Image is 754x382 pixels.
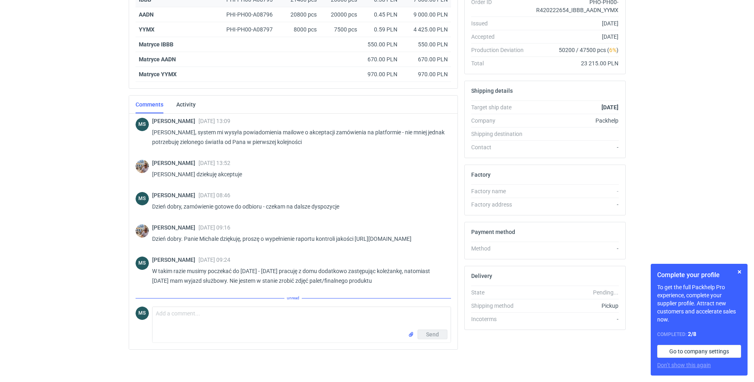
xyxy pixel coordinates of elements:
span: [DATE] 09:24 [198,257,230,263]
div: 0.45 PLN [363,10,397,19]
div: Incoterms [471,315,530,323]
strong: 2 / 8 [688,331,696,337]
span: 50200 / 47500 pcs ( ) [559,46,618,54]
h1: Complete your profile [657,270,741,280]
div: Michał Sokołowski [136,118,149,131]
button: Don’t show this again [657,361,711,369]
div: Total [471,59,530,67]
span: [PERSON_NAME] [152,118,198,124]
div: [DATE] [530,33,619,41]
div: 970.00 PLN [363,70,397,78]
div: 970.00 PLN [404,70,448,78]
div: 0.59 PLN [363,25,397,33]
p: [PERSON_NAME] dziekuję akceptuje [152,169,445,179]
div: Factory address [471,200,530,209]
figcaption: MS [136,257,149,270]
div: Accepted [471,33,530,41]
a: YYMX [139,26,155,33]
em: Pending... [593,289,618,296]
div: - [530,315,619,323]
span: [PERSON_NAME] [152,160,198,166]
div: Michał Sokołowski [136,257,149,270]
img: Michał Palasek [136,224,149,238]
div: 670.00 PLN [404,55,448,63]
div: Target ship date [471,103,530,111]
h2: Delivery [471,273,492,279]
div: - [530,244,619,253]
strong: Matryce IBBB [139,41,173,48]
div: 20000 pcs [320,7,360,22]
div: 9 000.00 PLN [404,10,448,19]
div: [DATE] [530,19,619,27]
div: PHI-PH00-A08797 [226,25,280,33]
p: [PERSON_NAME], system mi wysyła powiadomienia mailowe o akceptacji zamówienia na platformie - nie... [152,127,445,147]
div: - [530,200,619,209]
figcaption: MS [136,307,149,320]
img: Michał Palasek [136,160,149,173]
div: 23 215.00 PLN [530,59,619,67]
span: [DATE] 13:09 [198,118,230,124]
div: 7500 pcs [320,22,360,37]
div: Company [471,117,530,125]
div: Michał Sokołowski [136,307,149,320]
strong: Matryce YYMX [139,71,177,77]
p: Dzień dobry. Panie Michale dziękuję, proszę o wypełnienie raportu kontroli jakości [URL][DOMAIN_N... [152,234,445,244]
strong: [DATE] [602,104,618,111]
div: PHI-PH00-A08796 [226,10,280,19]
span: 6% [609,47,616,53]
span: [DATE] 13:52 [198,160,230,166]
div: 20800 pcs [284,7,320,22]
span: [PERSON_NAME] [152,192,198,198]
a: Go to company settings [657,345,741,358]
h2: Factory [471,171,491,178]
a: AADN [139,11,154,18]
div: 550.00 PLN [363,40,397,48]
div: - [530,143,619,151]
div: Completed: [657,330,741,338]
div: State [471,288,530,296]
div: Production Deviation [471,46,530,54]
button: Skip for now [735,267,744,277]
span: [PERSON_NAME] [152,224,198,231]
span: [PERSON_NAME] [152,257,198,263]
figcaption: MS [136,118,149,131]
div: 670.00 PLN [363,55,397,63]
div: - [530,187,619,195]
div: Factory name [471,187,530,195]
div: Packhelp [530,117,619,125]
a: Activity [176,96,196,113]
strong: Matryce AADN [139,56,176,63]
span: [DATE] 09:16 [198,224,230,231]
div: 550.00 PLN [404,40,448,48]
button: Send [418,330,447,339]
div: Method [471,244,530,253]
p: Dzień dobry, zamówienie gotowe do odbioru - czekam na dalsze dyspozycje [152,202,445,211]
p: W takim razie musimy poczekać do [DATE] - [DATE] pracuję z domu dodatkowo zastępując koleżankę, n... [152,266,445,286]
span: [DATE] 08:46 [198,192,230,198]
div: Michał Sokołowski [136,192,149,205]
div: 4 425.00 PLN [404,25,448,33]
p: To get the full Packhelp Pro experience, complete your supplier profile. Attract new customers an... [657,283,741,324]
div: Pickup [530,302,619,310]
div: 8000 pcs [284,22,320,37]
h2: Shipping details [471,88,513,94]
figcaption: MS [136,192,149,205]
div: Contact [471,143,530,151]
div: Shipping destination [471,130,530,138]
a: Comments [136,96,163,113]
div: Shipping method [471,302,530,310]
span: Send [426,332,439,337]
h2: Payment method [471,229,515,235]
span: unread [284,294,302,303]
div: Issued [471,19,530,27]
